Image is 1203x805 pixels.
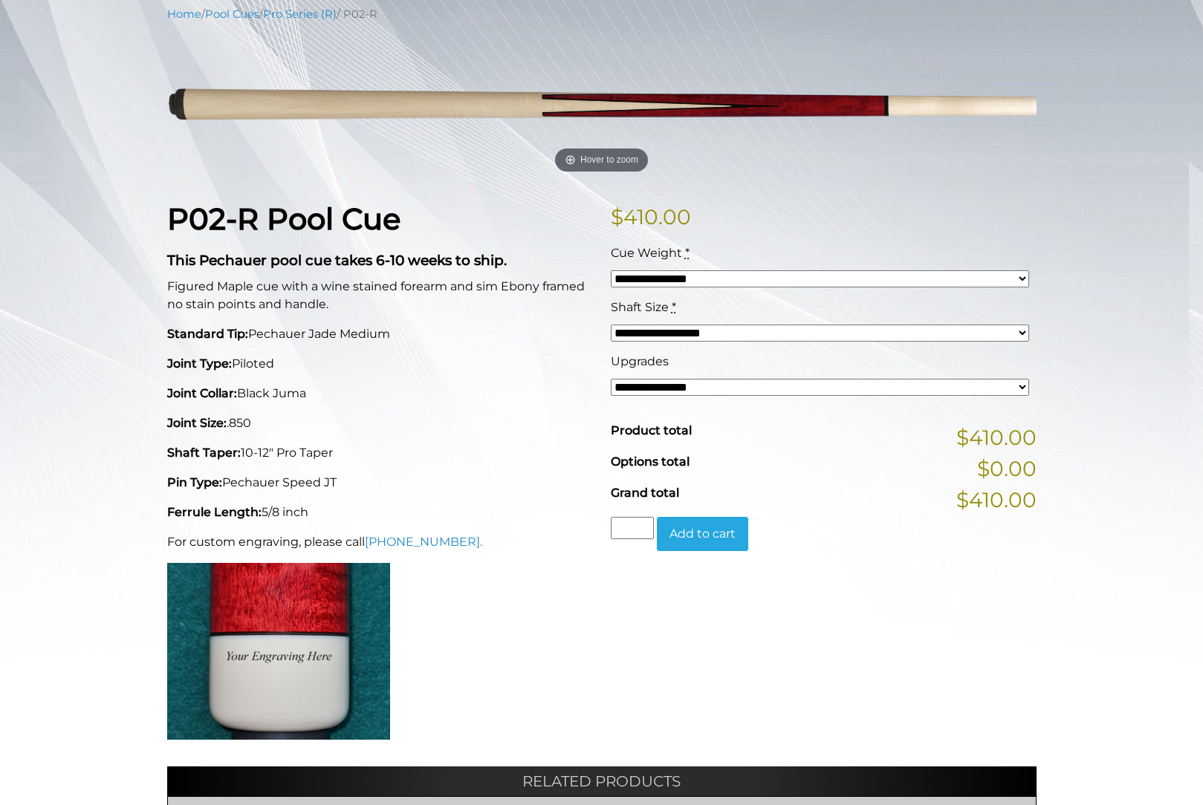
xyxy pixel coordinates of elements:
p: Pechauer Speed JT [167,474,593,492]
strong: Shaft Taper: [167,446,241,460]
button: Add to cart [657,517,748,551]
input: Product quantity [611,517,654,539]
strong: Standard Tip: [167,327,248,341]
strong: P02-R Pool Cue [167,201,401,237]
img: P02-N-1.png [167,33,1037,178]
strong: Joint Type: [167,356,232,371]
p: Black Juma [167,385,593,402]
span: Shaft Size [611,300,669,314]
p: For custom engraving, please call [167,533,593,551]
p: 10-12" Pro Taper [167,444,593,462]
span: $410.00 [956,484,1037,515]
span: Grand total [611,486,679,500]
p: Piloted [167,355,593,373]
a: Pool Cues [205,7,259,21]
strong: Joint Size: [167,416,227,430]
p: Figured Maple cue with a wine stained forearm and sim Ebony framed no stain points and handle. [167,278,593,313]
bdi: 410.00 [611,204,691,229]
a: Hover to zoom [167,33,1037,178]
strong: Joint Collar: [167,386,237,400]
h2: Related products [167,766,1037,796]
span: Product total [611,423,692,437]
p: .850 [167,414,593,432]
span: Cue Weight [611,246,682,260]
abbr: required [672,300,676,314]
span: Upgrades [611,354,669,368]
a: Home [167,7,201,21]
abbr: required [685,246,690,260]
strong: Pin Type: [167,475,222,489]
nav: Breadcrumb [167,6,1037,22]
strong: Ferrule Length: [167,505,262,519]
p: 5/8 inch [167,503,593,521]
p: Pechauer Jade Medium [167,325,593,343]
a: Pro Series (R) [263,7,337,21]
a: [PHONE_NUMBER]. [365,535,482,549]
span: Options total [611,454,690,469]
span: $ [611,204,623,229]
strong: This Pechauer pool cue takes 6-10 weeks to ship. [167,252,507,269]
span: $0.00 [977,453,1037,484]
span: $410.00 [956,422,1037,453]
